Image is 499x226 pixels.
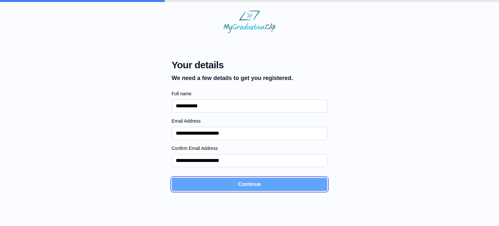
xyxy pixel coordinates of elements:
img: MyGraduationClip [224,10,275,33]
span: Your details [172,59,293,71]
label: Confirm Email Address [172,145,327,152]
button: Continue [172,178,327,191]
label: Full name [172,90,327,97]
label: Email Address [172,118,327,124]
p: We need a few details to get you registered. [172,73,293,83]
